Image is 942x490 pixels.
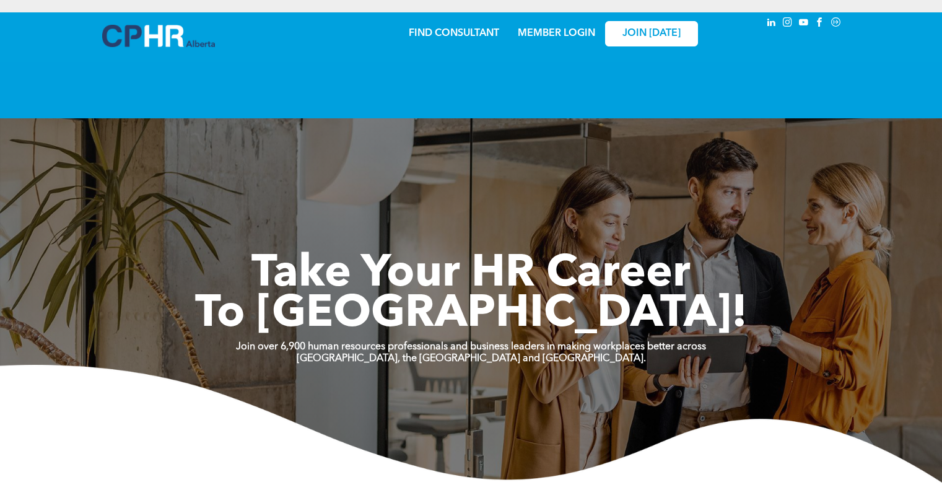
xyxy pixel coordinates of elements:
img: A blue and white logo for cp alberta [102,25,215,47]
a: MEMBER LOGIN [518,28,595,38]
span: To [GEOGRAPHIC_DATA]! [195,292,748,337]
a: linkedin [765,15,778,32]
a: facebook [813,15,827,32]
span: Take Your HR Career [251,252,691,297]
a: JOIN [DATE] [605,21,698,46]
strong: Join over 6,900 human resources professionals and business leaders in making workplaces better ac... [236,342,706,352]
a: FIND CONSULTANT [409,28,499,38]
a: youtube [797,15,811,32]
a: instagram [781,15,795,32]
span: JOIN [DATE] [622,28,681,40]
strong: [GEOGRAPHIC_DATA], the [GEOGRAPHIC_DATA] and [GEOGRAPHIC_DATA]. [297,354,646,364]
a: Social network [829,15,843,32]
